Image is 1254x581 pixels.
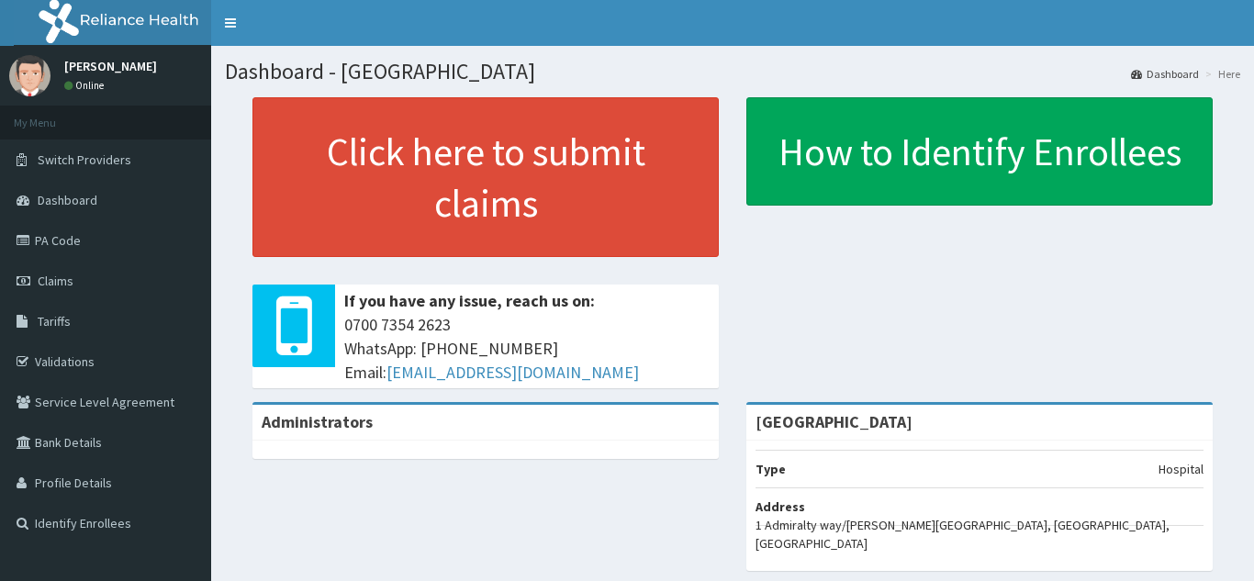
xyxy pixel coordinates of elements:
p: [PERSON_NAME] [64,60,157,73]
span: Switch Providers [38,151,131,168]
span: Dashboard [38,192,97,208]
b: Administrators [262,411,373,432]
span: 0700 7354 2623 WhatsApp: [PHONE_NUMBER] Email: [344,313,710,384]
b: Address [756,498,805,515]
img: User Image [9,55,50,96]
a: [EMAIL_ADDRESS][DOMAIN_NAME] [386,362,639,383]
p: 1 Admiralty way/[PERSON_NAME][GEOGRAPHIC_DATA], [GEOGRAPHIC_DATA], [GEOGRAPHIC_DATA] [756,516,1204,553]
b: If you have any issue, reach us on: [344,290,595,311]
span: Claims [38,273,73,289]
a: Dashboard [1131,66,1199,82]
h1: Dashboard - [GEOGRAPHIC_DATA] [225,60,1240,84]
a: Click here to submit claims [252,97,719,257]
b: Type [756,461,786,477]
a: How to Identify Enrollees [746,97,1213,206]
span: Tariffs [38,313,71,330]
strong: [GEOGRAPHIC_DATA] [756,411,913,432]
a: Online [64,79,108,92]
li: Here [1201,66,1240,82]
p: Hospital [1159,460,1204,478]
